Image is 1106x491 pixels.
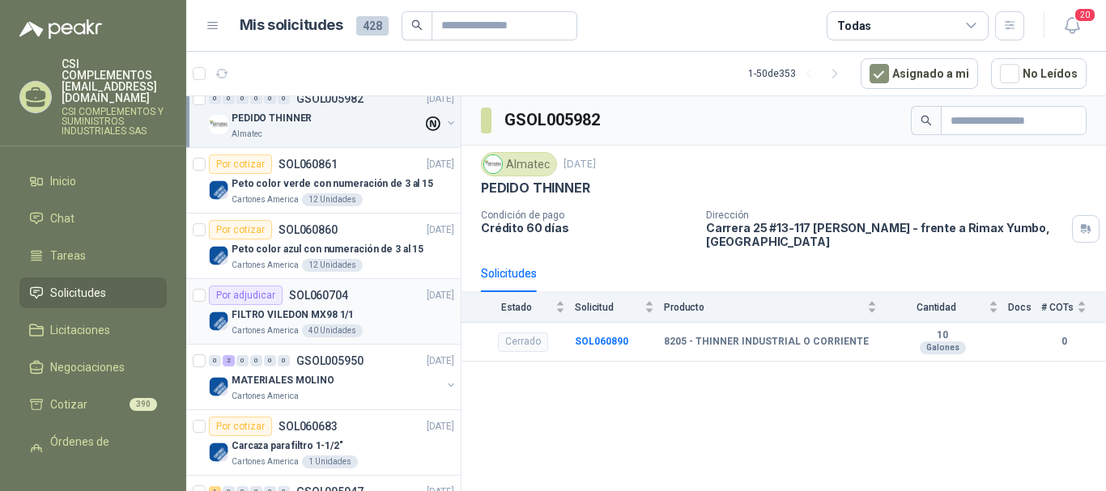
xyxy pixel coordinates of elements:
[575,336,628,347] b: SOL060890
[921,115,932,126] span: search
[264,93,276,104] div: 0
[19,19,102,39] img: Logo peakr
[50,433,151,468] span: Órdenes de Compra
[427,222,454,238] p: [DATE]
[1057,11,1087,40] button: 20
[887,292,1008,322] th: Cantidad
[232,128,262,141] p: Almatec
[232,390,299,403] p: Cartones America
[1008,292,1041,322] th: Docs
[887,302,985,313] span: Cantidad
[481,180,589,197] p: PEDIDO THINNER
[130,398,157,411] span: 390
[50,358,125,376] span: Negociaciones
[264,355,276,366] div: 0
[19,240,167,271] a: Tareas
[481,265,537,282] div: Solicitudes
[481,210,693,221] p: Condición de pago
[50,210,74,227] span: Chat
[50,247,86,265] span: Tareas
[209,286,283,305] div: Por adjudicar
[209,377,228,396] img: Company Logo
[887,329,998,342] b: 10
[279,159,338,170] p: SOL060861
[232,176,433,192] p: Peto color verde con numeración de 3 al 15
[279,224,338,235] p: SOL060860
[232,455,299,468] p: Cartones America
[62,107,167,136] p: CSI COMPLEMENTOS Y SUMINISTROS INDUSTRIALES SAS
[232,259,299,272] p: Cartones America
[427,353,454,369] p: [DATE]
[209,442,228,462] img: Company Logo
[209,311,228,331] img: Company Logo
[278,355,290,366] div: 0
[209,93,221,104] div: 0
[19,426,167,475] a: Órdenes de Compra
[504,108,602,133] h3: GSOL005982
[302,259,363,272] div: 12 Unidades
[296,93,364,104] p: GSOL005982
[481,152,557,176] div: Almatec
[462,292,575,322] th: Estado
[250,93,262,104] div: 0
[706,210,1066,221] p: Dirección
[920,341,966,354] div: Galones
[427,419,454,434] p: [DATE]
[50,284,106,302] span: Solicitudes
[236,93,249,104] div: 0
[209,154,272,174] div: Por cotizar
[427,91,454,107] p: [DATE]
[236,355,249,366] div: 0
[186,214,461,279] a: Por cotizarSOL060860[DATE] Company LogoPeto color azul con numeración de 3 al 15Cartones America1...
[19,166,167,197] a: Inicio
[575,292,664,322] th: Solicitud
[50,396,87,413] span: Cotizar
[484,155,502,173] img: Company Logo
[209,246,228,265] img: Company Logo
[232,438,343,454] p: Carcaza para filtro 1-1/2"
[209,89,457,141] a: 0 0 0 0 0 0 GSOL005982[DATE] Company LogoPEDIDO THINNERAlmatec
[209,417,272,436] div: Por cotizar
[575,302,641,313] span: Solicitud
[250,355,262,366] div: 0
[240,14,343,37] h1: Mis solicitudes
[278,93,290,104] div: 0
[209,351,457,403] a: 0 2 0 0 0 0 GSOL005950[DATE] Company LogoMATERIALES MOLINOCartones America
[232,242,423,257] p: Peto color azul con numeración de 3 al 15
[19,389,167,420] a: Cotizar390
[411,19,423,31] span: search
[664,302,864,313] span: Producto
[991,58,1087,89] button: No Leídos
[19,352,167,383] a: Negociaciones
[62,58,167,104] p: CSI COMPLEMENTOS [EMAIL_ADDRESS][DOMAIN_NAME]
[498,332,548,352] div: Cerrado
[861,58,978,89] button: Asignado a mi
[1074,7,1096,23] span: 20
[289,290,348,301] p: SOL060704
[232,373,334,388] p: MATERIALES MOLINO
[356,16,389,36] span: 428
[186,148,461,214] a: Por cotizarSOL060861[DATE] Company LogoPeto color verde con numeración de 3 al 15Cartones America...
[564,157,596,172] p: [DATE]
[232,324,299,337] p: Cartones America
[427,157,454,172] p: [DATE]
[19,315,167,345] a: Licitaciones
[50,321,110,339] span: Licitaciones
[481,221,693,235] p: Crédito 60 días
[664,292,887,322] th: Producto
[209,220,272,239] div: Por cotizar
[664,336,869,349] b: 8205 - THINNER INDUSTRIAL O CORRIENTE
[302,193,363,206] div: 12 Unidades
[232,307,354,323] p: FILTRO VILEDON MX98 1/1
[1041,292,1106,322] th: # COTs
[1041,334,1087,349] b: 0
[481,302,552,313] span: Estado
[186,410,461,476] a: Por cotizarSOL060683[DATE] Company LogoCarcaza para filtro 1-1/2"Cartones America1 Unidades
[427,288,454,303] p: [DATE]
[232,193,299,206] p: Cartones America
[837,17,871,35] div: Todas
[223,355,235,366] div: 2
[302,324,363,337] div: 40 Unidades
[1041,302,1074,313] span: # COTs
[209,355,221,366] div: 0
